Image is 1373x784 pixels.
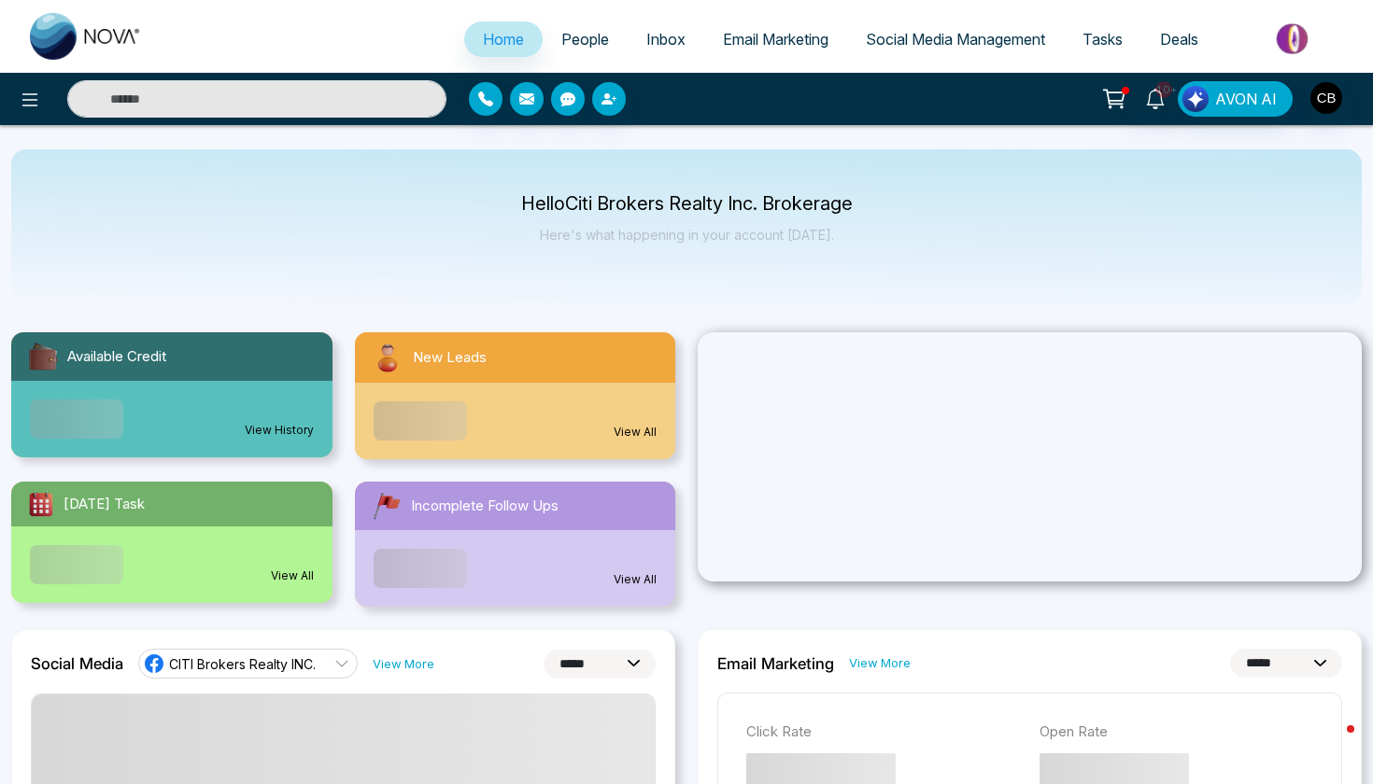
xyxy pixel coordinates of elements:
[370,340,405,375] img: newLeads.svg
[1064,21,1141,57] a: Tasks
[746,721,1021,743] p: Click Rate
[1215,88,1277,110] span: AVON AI
[1226,18,1362,60] img: Market-place.gif
[614,424,657,441] a: View All
[483,30,524,49] span: Home
[704,21,847,57] a: Email Marketing
[1310,82,1342,114] img: User Avatar
[464,21,543,57] a: Home
[370,489,403,523] img: followUps.svg
[64,494,145,515] span: [DATE] Task
[866,30,1045,49] span: Social Media Management
[1040,721,1314,743] p: Open Rate
[271,567,314,584] a: View All
[1133,81,1178,114] a: 10+
[717,654,834,673] h2: Email Marketing
[31,654,123,673] h2: Social Media
[1155,81,1172,98] span: 10+
[373,655,434,673] a: View More
[1141,21,1217,57] a: Deals
[723,30,828,49] span: Email Marketing
[521,196,853,212] p: Hello Citi Brokers Realty Inc. Brokerage
[411,496,559,517] span: Incomplete Follow Ups
[344,482,687,607] a: Incomplete Follow UpsView All
[628,21,704,57] a: Inbox
[847,21,1064,57] a: Social Media Management
[30,13,142,60] img: Nova CRM Logo
[646,30,686,49] span: Inbox
[521,227,853,243] p: Here's what happening in your account [DATE].
[1083,30,1123,49] span: Tasks
[1178,81,1293,117] button: AVON AI
[543,21,628,57] a: People
[245,422,314,439] a: View History
[849,654,911,672] a: View More
[1309,721,1354,765] iframe: Intercom live chat
[344,332,687,459] a: New LeadsView All
[26,340,60,373] img: availableCredit.svg
[169,655,316,673] span: CITI Brokers Realty INC.
[1160,30,1198,49] span: Deals
[1182,86,1209,112] img: Lead Flow
[614,571,657,588] a: View All
[413,347,487,369] span: New Leads
[67,346,166,368] span: Available Credit
[561,30,609,49] span: People
[26,489,56,519] img: todayTask.svg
